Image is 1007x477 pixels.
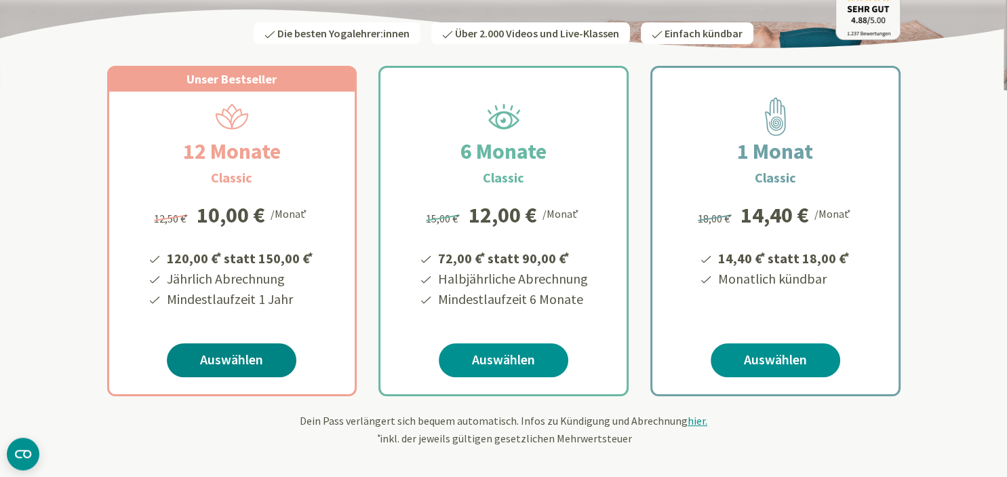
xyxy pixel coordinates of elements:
[186,71,277,87] span: Unser Bestseller
[711,343,840,377] a: Auswählen
[436,246,588,269] li: 72,00 € statt 90,00 €
[271,204,309,222] div: /Monat
[542,204,581,222] div: /Monat
[705,135,846,168] h2: 1 Monat
[436,289,588,309] li: Mindestlaufzeit 6 Monate
[167,343,296,377] a: Auswählen
[277,26,410,40] span: Die besten Yogalehrer:innen
[165,246,315,269] li: 120,00 € statt 150,00 €
[428,135,579,168] h2: 6 Monate
[755,168,796,188] h3: Classic
[716,269,852,289] li: Monatlich kündbar
[436,269,588,289] li: Halbjährliche Abrechnung
[688,414,707,427] span: hier.
[165,289,315,309] li: Mindestlaufzeit 1 Jahr
[469,204,537,226] div: 12,00 €
[376,432,632,445] span: inkl. der jeweils gültigen gesetzlichen Mehrwertsteuer
[698,212,734,225] span: 18,00 €
[426,212,462,225] span: 15,00 €
[455,26,619,40] span: Über 2.000 Videos und Live-Klassen
[7,438,39,470] button: CMP-Widget öffnen
[814,204,853,222] div: /Monat
[107,413,901,446] div: Dein Pass verlängert sich bequem automatisch. Infos zu Kündigung und Abrechnung
[439,343,568,377] a: Auswählen
[483,168,524,188] h3: Classic
[154,212,190,225] span: 12,50 €
[151,135,313,168] h2: 12 Monate
[741,204,809,226] div: 14,40 €
[165,269,315,289] li: Jährlich Abrechnung
[665,26,743,40] span: Einfach kündbar
[197,204,265,226] div: 10,00 €
[716,246,852,269] li: 14,40 € statt 18,00 €
[211,168,252,188] h3: Classic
